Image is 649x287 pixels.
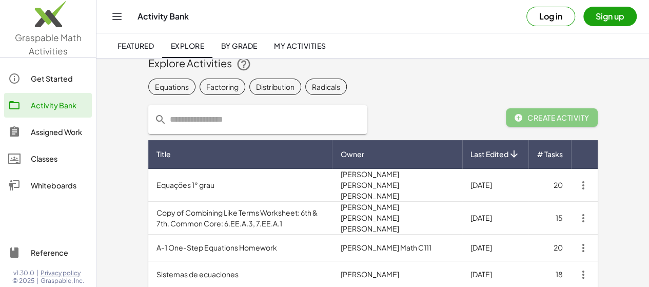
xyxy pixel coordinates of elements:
span: By Grade [221,41,257,50]
td: [PERSON_NAME] [PERSON_NAME] [PERSON_NAME] [332,202,462,235]
td: [DATE] [462,235,528,261]
span: Featured [117,41,154,50]
span: Explore [170,41,204,50]
td: 20 [528,235,571,261]
div: Reference [31,246,88,259]
td: 20 [528,169,571,202]
span: | [36,269,38,277]
td: Copy of Combining Like Terms Worksheet: 6th & 7th. Common Core: 6.EE.A.3, 7.EE.A.1 [148,202,332,235]
div: Radicals [312,81,340,92]
span: Owner [340,149,364,160]
a: Privacy policy [41,269,84,277]
div: Classes [31,152,88,165]
button: Create Activity [506,108,598,127]
i: prepended action [154,113,167,126]
a: Classes [4,146,92,171]
span: Title [156,149,171,160]
td: [PERSON_NAME] Math C111 [332,235,462,261]
span: Graspable Math Activities [15,32,82,56]
div: Whiteboards [31,179,88,192]
span: Graspable, Inc. [41,277,84,285]
a: Assigned Work [4,120,92,144]
a: Activity Bank [4,93,92,118]
td: 15 [528,202,571,235]
div: Explore Activities [148,56,598,72]
button: Log in [526,7,575,26]
span: | [36,277,38,285]
td: [DATE] [462,169,528,202]
a: Whiteboards [4,173,92,198]
button: Sign up [583,7,637,26]
span: Last Edited [470,149,508,160]
a: Reference [4,240,92,265]
td: [DATE] [462,202,528,235]
div: Distribution [256,81,294,92]
span: Create Activity [514,113,589,122]
a: Get Started [4,66,92,91]
span: # Tasks [537,149,563,160]
td: Equações 1° grau [148,169,332,202]
td: A-1 One-Step Equations Homework [148,235,332,261]
span: My Activities [274,41,326,50]
div: Factoring [206,81,239,92]
td: [PERSON_NAME] [PERSON_NAME] [PERSON_NAME] [332,169,462,202]
div: Activity Bank [31,99,88,111]
div: Assigned Work [31,126,88,138]
div: Equations [155,81,189,92]
div: Get Started [31,72,88,85]
button: Toggle navigation [109,8,125,25]
span: v1.30.0 [13,269,34,277]
span: © 2025 [12,277,34,285]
